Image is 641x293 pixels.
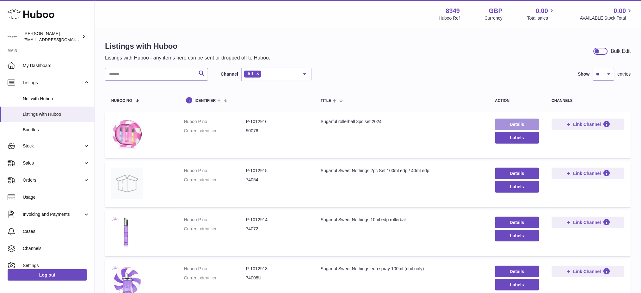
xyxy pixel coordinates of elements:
[573,171,601,176] span: Link Channel
[246,168,308,174] dd: P-1012915
[23,246,90,252] span: Channels
[246,119,308,125] dd: P-1012916
[614,7,626,15] span: 0.00
[23,31,80,43] div: [PERSON_NAME]
[552,266,625,277] button: Link Channel
[111,99,132,103] span: Huboo no
[195,99,216,103] span: identifier
[495,168,539,179] a: Details
[105,54,270,61] p: Listings with Huboo - any items here can be sent or dropped off to Huboo.
[527,7,555,21] a: 0.00 Total sales
[23,63,90,69] span: My Dashboard
[573,269,601,274] span: Link Channel
[23,111,90,117] span: Listings with Huboo
[489,7,502,15] strong: GBP
[23,127,90,133] span: Bundles
[321,217,483,223] div: Sugarful Sweet Nothings 10ml edp rollerball
[23,160,83,166] span: Sales
[536,7,548,15] span: 0.00
[23,143,83,149] span: Stock
[221,71,238,77] label: Channel
[618,71,631,77] span: entries
[23,177,83,183] span: Orders
[23,228,90,234] span: Cases
[321,119,483,125] div: Sugarful rollerball 3pc set 2024
[527,15,555,21] span: Total sales
[111,119,143,150] img: Sugarful rollerball 3pc set 2024
[580,7,633,21] a: 0.00 AVAILABLE Stock Total
[184,177,246,183] dt: Current identifier
[495,181,539,192] button: Labels
[23,211,83,217] span: Invoicing and Payments
[247,71,253,76] span: All
[184,119,246,125] dt: Huboo P no
[246,128,308,134] dd: 50076
[446,7,460,15] strong: 8349
[23,96,90,102] span: Not with Huboo
[578,71,590,77] label: Show
[23,80,83,86] span: Listings
[321,266,483,272] div: Sugarful Sweet Nothings edp spray 100ml (unit only)
[111,168,143,199] img: Sugarful Sweet Nothings 2pc Set 100ml edp / 40ml edp
[495,230,539,241] button: Labels
[439,15,460,21] div: Huboo Ref
[495,279,539,290] button: Labels
[184,168,246,174] dt: Huboo P no
[23,263,90,269] span: Settings
[611,48,631,55] div: Bulk Edit
[321,168,483,174] div: Sugarful Sweet Nothings 2pc Set 100ml edp / 40ml edp
[246,217,308,223] dd: P-1012914
[23,37,93,42] span: [EMAIL_ADDRESS][DOMAIN_NAME]
[184,275,246,281] dt: Current identifier
[485,15,503,21] div: Currency
[246,275,308,281] dd: 74008U
[495,99,539,103] div: action
[552,217,625,228] button: Link Channel
[552,168,625,179] button: Link Channel
[8,32,17,41] img: internalAdmin-8349@internal.huboo.com
[495,119,539,130] a: Details
[495,217,539,228] a: Details
[246,177,308,183] dd: 74054
[573,122,601,127] span: Link Channel
[23,194,90,200] span: Usage
[105,41,270,51] h1: Listings with Huboo
[573,220,601,225] span: Link Channel
[246,266,308,272] dd: P-1012913
[321,99,331,103] span: title
[184,266,246,272] dt: Huboo P no
[184,226,246,232] dt: Current identifier
[495,132,539,143] button: Labels
[246,226,308,232] dd: 74072
[184,217,246,223] dt: Huboo P no
[580,15,633,21] span: AVAILABLE Stock Total
[552,99,625,103] div: channels
[495,266,539,277] a: Details
[8,269,87,281] a: Log out
[184,128,246,134] dt: Current identifier
[111,217,143,248] img: Sugarful Sweet Nothings 10ml edp rollerball
[552,119,625,130] button: Link Channel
